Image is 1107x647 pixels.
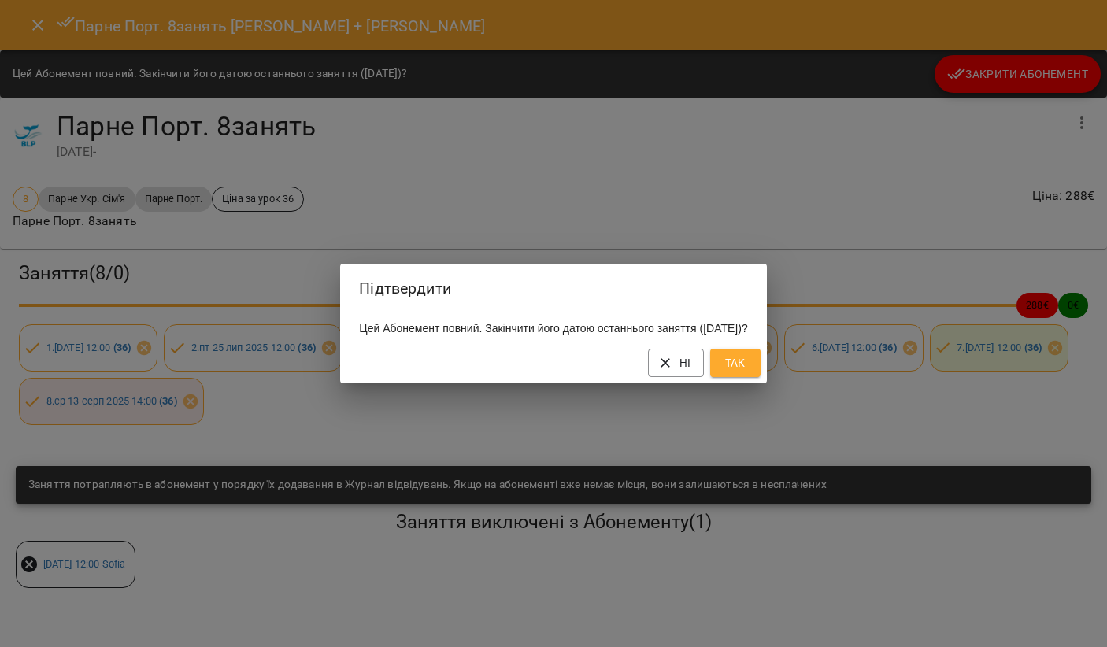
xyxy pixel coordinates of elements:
[359,276,747,301] h2: Підтвердити
[723,353,748,372] span: Так
[710,349,761,377] button: Так
[648,349,704,377] button: Ні
[661,353,691,372] span: Ні
[340,314,766,342] div: Цей Абонемент повний. Закінчити його датою останнього заняття ([DATE])?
